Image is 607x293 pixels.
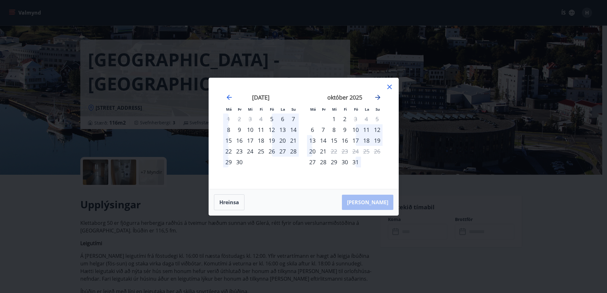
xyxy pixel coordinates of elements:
td: Not available. fimmtudagur, 23. október 2025 [339,146,350,157]
div: Aðeins útritun í boði [223,114,234,124]
td: Choose miðvikudagur, 1. október 2025 as your check-in date. It’s available. [329,114,339,124]
div: 21 [288,135,299,146]
td: Choose mánudagur, 6. október 2025 as your check-in date. It’s available. [307,124,318,135]
td: Choose þriðjudagur, 7. október 2025 as your check-in date. It’s available. [318,124,329,135]
td: Choose föstudagur, 17. október 2025 as your check-in date. It’s available. [350,135,361,146]
td: Choose þriðjudagur, 16. september 2025 as your check-in date. It’s available. [234,135,245,146]
td: Choose laugardagur, 11. október 2025 as your check-in date. It’s available. [361,124,372,135]
td: Choose þriðjudagur, 23. september 2025 as your check-in date. It’s available. [234,146,245,157]
td: Choose föstudagur, 5. september 2025 as your check-in date. It’s available. [266,114,277,124]
div: 27 [277,146,288,157]
div: 14 [288,124,299,135]
div: Aðeins útritun í boði [329,146,339,157]
small: Fi [344,107,347,112]
div: 26 [266,146,277,157]
small: Fö [354,107,358,112]
div: 25 [256,146,266,157]
td: Choose fimmtudagur, 18. september 2025 as your check-in date. It’s available. [256,135,266,146]
div: 9 [339,124,350,135]
td: Choose mánudagur, 8. september 2025 as your check-in date. It’s available. [223,124,234,135]
div: 30 [339,157,350,167]
div: 12 [372,124,383,135]
small: Su [291,107,296,112]
div: 23 [234,146,245,157]
div: 14 [318,135,329,146]
div: 18 [361,135,372,146]
td: Choose fimmtudagur, 16. október 2025 as your check-in date. It’s available. [339,135,350,146]
td: Choose miðvikudagur, 29. október 2025 as your check-in date. It’s available. [329,157,339,167]
td: Not available. fimmtudagur, 4. september 2025 [256,114,266,124]
small: Fi [260,107,263,112]
small: Má [226,107,232,112]
div: 10 [350,124,361,135]
small: Þr [238,107,242,112]
td: Not available. sunnudagur, 5. október 2025 [372,114,383,124]
div: 11 [256,124,266,135]
div: 13 [277,124,288,135]
small: Mi [248,107,253,112]
small: Þr [322,107,326,112]
td: Choose sunnudagur, 21. september 2025 as your check-in date. It’s available. [288,135,299,146]
td: Not available. laugardagur, 25. október 2025 [361,146,372,157]
strong: október 2025 [327,94,362,101]
small: La [365,107,369,112]
div: 7 [288,114,299,124]
td: Choose laugardagur, 27. september 2025 as your check-in date. It’s available. [277,146,288,157]
div: 6 [277,114,288,124]
td: Choose laugardagur, 18. október 2025 as your check-in date. It’s available. [361,135,372,146]
small: Fö [270,107,274,112]
td: Not available. mánudagur, 1. september 2025 [223,114,234,124]
td: Choose mánudagur, 15. september 2025 as your check-in date. It’s available. [223,135,234,146]
td: Choose þriðjudagur, 28. október 2025 as your check-in date. It’s available. [318,157,329,167]
div: 15 [329,135,339,146]
div: 10 [245,124,256,135]
div: Aðeins innritun í boði [307,124,318,135]
div: Aðeins innritun í boði [307,157,318,167]
td: Choose fimmtudagur, 9. október 2025 as your check-in date. It’s available. [339,124,350,135]
td: Choose föstudagur, 12. september 2025 as your check-in date. It’s available. [266,124,277,135]
small: Mi [332,107,337,112]
td: Choose föstudagur, 19. september 2025 as your check-in date. It’s available. [266,135,277,146]
div: Calendar [217,86,391,181]
td: Choose þriðjudagur, 14. október 2025 as your check-in date. It’s available. [318,135,329,146]
div: Move forward to switch to the next month. [374,94,382,101]
div: 29 [223,157,234,167]
div: 11 [361,124,372,135]
td: Choose mánudagur, 27. október 2025 as your check-in date. It’s available. [307,157,318,167]
div: 9 [234,124,245,135]
td: Choose sunnudagur, 19. október 2025 as your check-in date. It’s available. [372,135,383,146]
td: Choose fimmtudagur, 2. október 2025 as your check-in date. It’s available. [339,114,350,124]
div: 1 [329,114,339,124]
td: Choose föstudagur, 31. október 2025 as your check-in date. It’s available. [350,157,361,167]
td: Choose mánudagur, 13. október 2025 as your check-in date. It’s available. [307,135,318,146]
td: Choose þriðjudagur, 21. október 2025 as your check-in date. It’s available. [318,146,329,157]
td: Choose mánudagur, 20. október 2025 as your check-in date. It’s available. [307,146,318,157]
td: Not available. laugardagur, 4. október 2025 [361,114,372,124]
div: 12 [266,124,277,135]
div: 7 [318,124,329,135]
td: Choose miðvikudagur, 17. september 2025 as your check-in date. It’s available. [245,135,256,146]
div: 13 [307,135,318,146]
td: Choose laugardagur, 20. september 2025 as your check-in date. It’s available. [277,135,288,146]
div: 15 [223,135,234,146]
td: Choose föstudagur, 26. september 2025 as your check-in date. It’s available. [266,146,277,157]
td: Choose miðvikudagur, 24. september 2025 as your check-in date. It’s available. [245,146,256,157]
div: 31 [350,157,361,167]
td: Choose fimmtudagur, 11. september 2025 as your check-in date. It’s available. [256,124,266,135]
strong: [DATE] [252,94,270,101]
td: Choose sunnudagur, 28. september 2025 as your check-in date. It’s available. [288,146,299,157]
td: Not available. föstudagur, 24. október 2025 [350,146,361,157]
td: Not available. föstudagur, 3. október 2025 [350,114,361,124]
td: Choose fimmtudagur, 30. október 2025 as your check-in date. It’s available. [339,157,350,167]
div: 29 [329,157,339,167]
td: Not available. sunnudagur, 26. október 2025 [372,146,383,157]
div: 22 [223,146,234,157]
div: 2 [339,114,350,124]
div: 17 [245,135,256,146]
div: 17 [350,135,361,146]
td: Choose miðvikudagur, 8. október 2025 as your check-in date. It’s available. [329,124,339,135]
td: Choose þriðjudagur, 9. september 2025 as your check-in date. It’s available. [234,124,245,135]
div: 8 [223,124,234,135]
div: Move backward to switch to the previous month. [225,94,233,101]
div: 28 [288,146,299,157]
